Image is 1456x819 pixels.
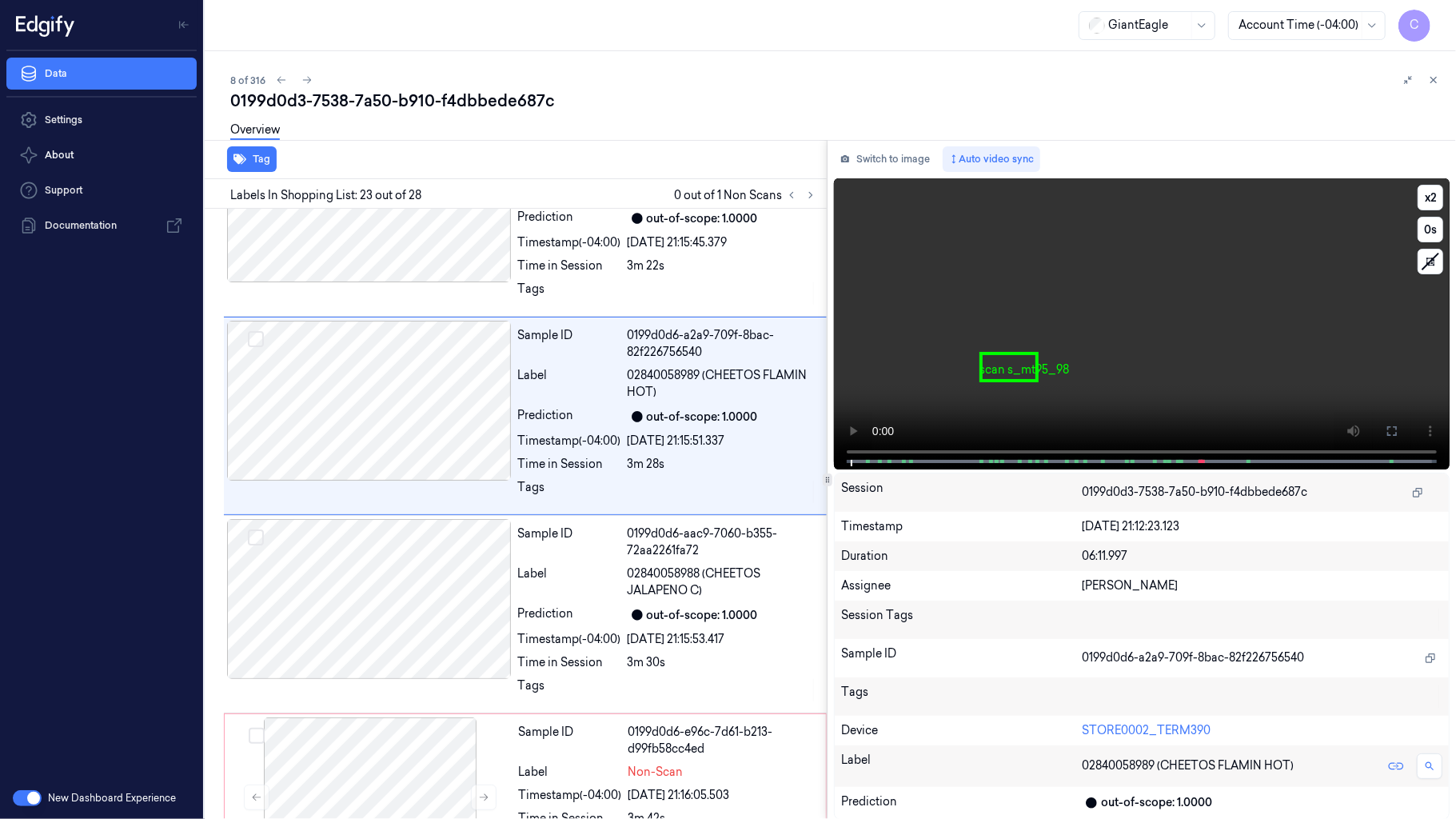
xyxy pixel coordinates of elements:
a: Documentation [6,210,197,242]
div: Time in Session [518,258,621,274]
div: Session Tags [841,607,1082,633]
div: 0199d0d3-7538-7a50-b910-f4dbbede687c [230,90,1443,112]
button: Select row [249,728,265,744]
a: Settings [6,104,197,136]
span: 02840058989 (CHEETOS FLAMIN HOT) [628,367,817,401]
div: out-of-scope: 1.0000 [1101,794,1212,811]
div: Timestamp (-04:00) [518,433,621,449]
div: Prediction [841,793,1082,813]
a: Overview [230,122,280,140]
div: Assignee [841,577,1082,594]
div: [DATE] 21:15:45.379 [628,234,817,251]
div: Prediction [518,209,621,228]
a: Data [6,58,197,90]
div: 0199d0d6-aac9-7060-b355-72aa2261fa72 [628,525,817,559]
div: Prediction [518,407,621,426]
a: Support [6,174,197,206]
button: x2 [1418,185,1443,210]
div: 0199d0d6-e96c-7d61-b213-d99fb58cc4ed [628,724,816,757]
div: Tags [518,281,621,306]
span: 0 out of 1 Non Scans [674,186,820,205]
div: Timestamp (-04:00) [519,787,622,804]
div: Timestamp (-04:00) [518,631,621,648]
button: About [6,139,197,171]
button: C [1398,10,1430,42]
span: 0199d0d6-a2a9-709f-8bac-82f226756540 [1082,649,1304,666]
span: 0199d0d3-7538-7a50-b910-f4dbbede687c [1082,484,1307,501]
div: 0199d0d6-a2a9-709f-8bac-82f226756540 [628,327,817,361]
div: [DATE] 21:15:53.417 [628,631,817,648]
div: Tags [518,677,621,703]
div: [DATE] 21:15:51.337 [628,433,817,449]
div: [DATE] 21:16:05.503 [628,787,816,804]
span: 02840058988 (CHEETOS JALAPENO C) [628,565,817,599]
div: Timestamp [841,518,1082,535]
span: Non-Scan [628,764,684,781]
div: Label [841,752,1082,781]
div: Time in Session [518,456,621,473]
div: Session [841,480,1082,505]
div: Label [518,367,621,401]
div: out-of-scope: 1.0000 [647,409,758,425]
div: [PERSON_NAME] [1082,577,1442,594]
div: Label [519,764,622,781]
div: Sample ID [518,525,621,559]
div: Sample ID [841,645,1082,671]
div: Duration [841,548,1082,565]
div: Sample ID [518,327,621,361]
button: Select row [248,529,264,545]
div: 3m 22s [628,258,817,274]
button: Switch to image [834,146,936,172]
div: Timestamp (-04:00) [518,234,621,251]
span: Labels In Shopping List: 23 out of 28 [230,187,421,204]
div: 06:11.997 [1082,548,1442,565]
button: Toggle Navigation [171,12,197,38]
div: 3m 28s [628,456,817,473]
div: Label [518,565,621,599]
div: 3m 30s [628,654,817,671]
button: Tag [227,146,277,172]
div: Tags [841,684,1082,709]
div: STORE0002_TERM390 [1082,722,1442,739]
div: out-of-scope: 1.0000 [647,210,758,227]
div: Time in Session [518,654,621,671]
div: [DATE] 21:12:23.123 [1082,518,1442,535]
button: Auto video sync [943,146,1040,172]
div: Device [841,722,1082,739]
div: Tags [518,479,621,505]
span: 02840058989 (CHEETOS FLAMIN HOT) [1082,757,1294,774]
div: Prediction [518,605,621,625]
span: 8 of 316 [230,74,265,87]
button: Select row [248,331,264,347]
div: Sample ID [519,724,622,757]
button: 0s [1418,217,1443,242]
div: out-of-scope: 1.0000 [647,607,758,624]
